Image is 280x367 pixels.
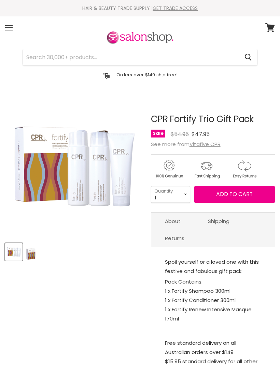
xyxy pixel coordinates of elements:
[192,130,210,138] span: $47.95
[151,213,194,230] a: About
[151,159,187,180] img: genuine.gif
[151,130,165,137] span: Sale
[23,49,257,65] form: Product
[226,159,262,180] img: returns.gif
[194,213,243,230] a: Shipping
[188,159,225,180] img: shipping.gif
[239,49,257,65] button: Search
[216,190,253,198] span: Add to cart
[6,244,22,260] img: CPR Fortify Trio Gift Pack
[165,277,261,325] p: Pack Contains: 1 x Fortify Shampoo 300ml 1 x Fortify Conditioner 300ml 1 x Fortify Renew Intensiv...
[151,186,190,203] select: Quantity
[151,230,198,247] a: Returns
[116,72,178,78] p: Orders over $149 ship free!
[25,244,36,260] img: CPR Fortify Trio Gift Pack
[23,49,239,65] input: Search
[4,241,145,261] div: Product thumbnails
[25,243,37,261] button: CPR Fortify Trio Gift Pack
[153,5,198,12] a: GET TRADE ACCESS
[5,97,144,236] div: CPR Fortify Trio Gift Pack image. Click or Scroll to Zoom.
[190,141,221,148] a: Vitafive CPR
[151,141,221,148] span: See more from
[5,97,144,236] img: CPR Fortify Trio Gift Pack
[165,257,261,277] p: Spoil yourself or a loved one with this festive and fabulous gift pack.
[5,243,23,261] button: CPR Fortify Trio Gift Pack
[194,186,275,202] button: Add to cart
[171,130,189,138] span: $54.95
[151,114,275,124] h1: CPR Fortify Trio Gift Pack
